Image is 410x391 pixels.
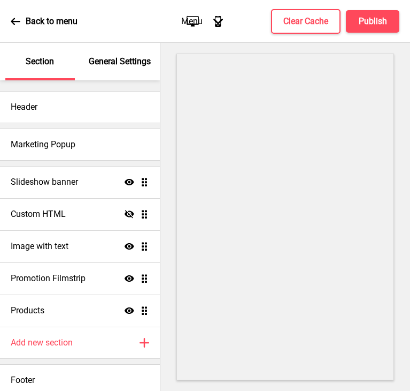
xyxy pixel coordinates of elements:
[359,16,387,27] h4: Publish
[11,208,66,220] h4: Custom HTML
[11,176,78,188] h4: Slideshow banner
[346,10,399,33] button: Publish
[11,7,78,36] a: Back to menu
[11,374,35,386] h4: Footer
[271,9,341,34] button: Clear Cache
[11,139,75,151] h4: Marketing Popup
[283,16,328,27] h4: Clear Cache
[26,56,54,67] p: Section
[11,337,73,349] h4: Add new section
[11,305,44,317] h4: Products
[26,16,78,27] p: Back to menu
[171,5,234,37] div: Menu
[11,273,86,284] h4: Promotion Filmstrip
[11,240,68,252] h4: Image with text
[89,56,151,67] p: General Settings
[11,101,37,113] h4: Header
